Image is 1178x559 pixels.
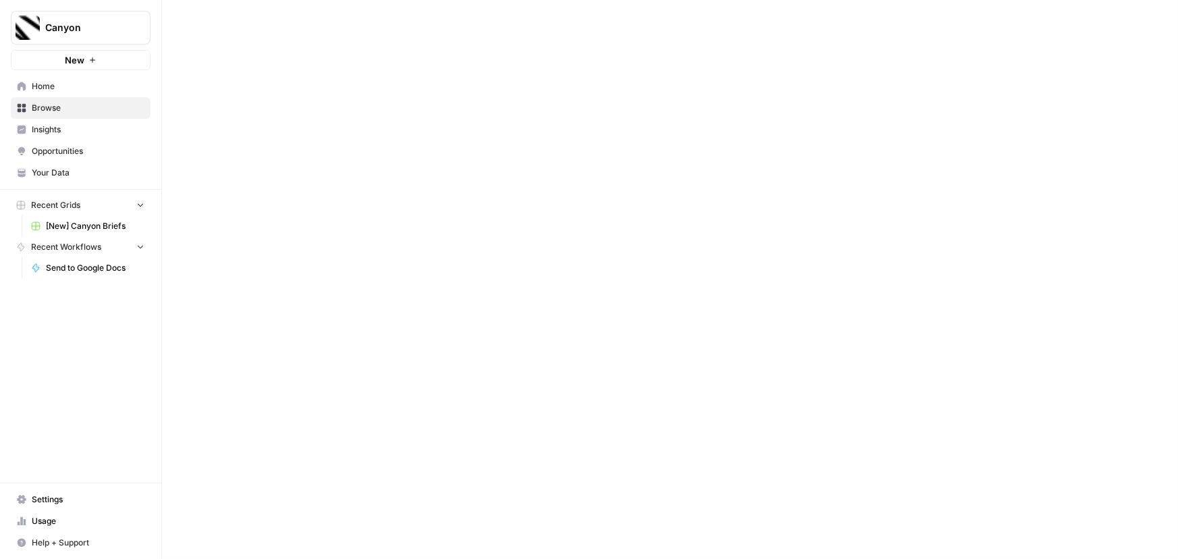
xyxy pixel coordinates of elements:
span: Recent Grids [31,199,80,211]
span: New [65,53,84,67]
span: Browse [32,102,144,114]
a: Home [11,76,151,97]
a: Browse [11,97,151,119]
span: Settings [32,494,144,506]
span: Your Data [32,167,144,179]
button: Workspace: Canyon [11,11,151,45]
span: Home [32,80,144,92]
button: New [11,50,151,70]
button: Recent Grids [11,195,151,215]
a: Usage [11,510,151,532]
a: Opportunities [11,140,151,162]
a: [New] Canyon Briefs [25,215,151,237]
button: Recent Workflows [11,237,151,257]
span: Insights [32,124,144,136]
a: Insights [11,119,151,140]
span: Help + Support [32,537,144,549]
img: Canyon Logo [16,16,40,40]
a: Settings [11,489,151,510]
span: Recent Workflows [31,241,101,253]
span: Canyon [45,21,127,34]
a: Send to Google Docs [25,257,151,279]
span: [New] Canyon Briefs [46,220,144,232]
button: Help + Support [11,532,151,554]
span: Usage [32,515,144,527]
span: Opportunities [32,145,144,157]
span: Send to Google Docs [46,262,144,274]
a: Your Data [11,162,151,184]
